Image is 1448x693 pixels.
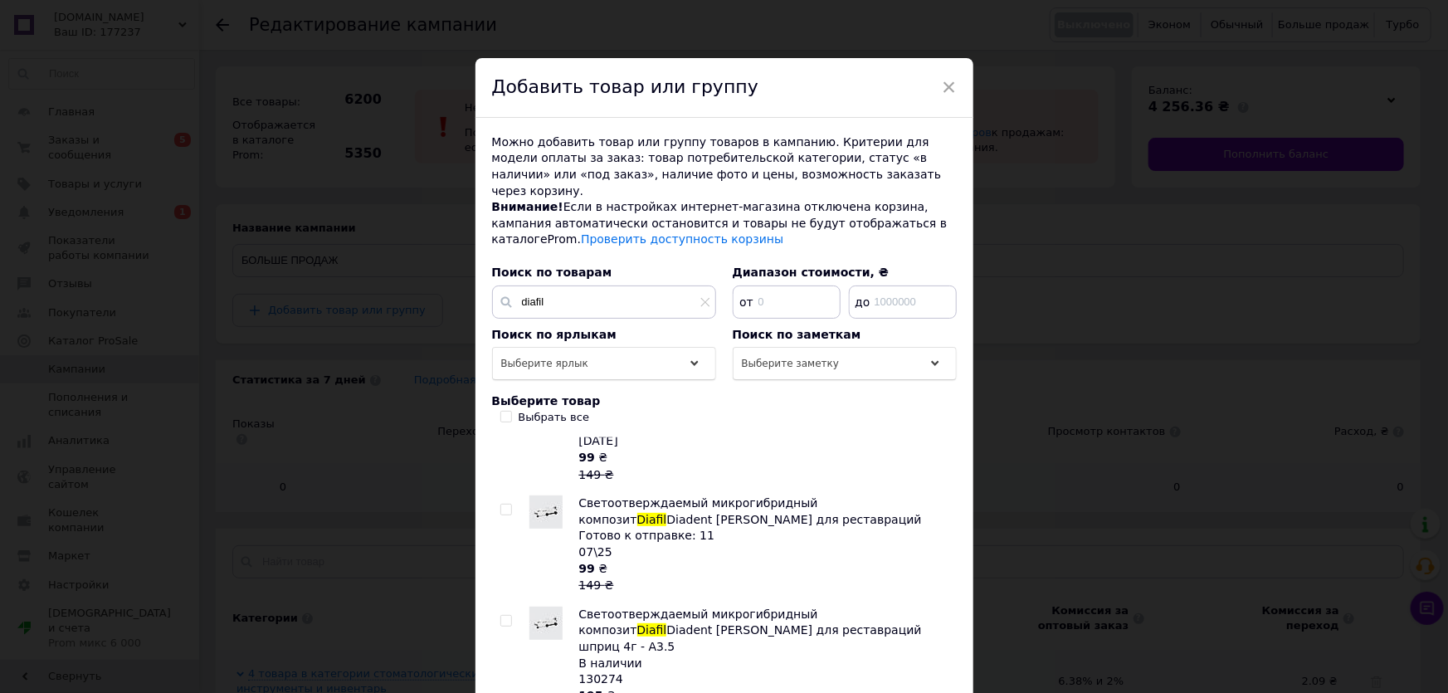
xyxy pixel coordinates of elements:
[501,358,588,369] span: Выберите ярлык
[579,656,948,672] div: В наличии
[579,608,818,637] span: Светоотверждаемый микрогибридный композит
[519,410,590,425] div: Выбрать все
[579,623,922,653] span: Diadent [PERSON_NAME] для реставраций шприц 4г - А3.5
[492,328,617,341] span: Поиск по ярлыкам
[579,578,614,592] span: 149 ₴
[637,513,667,526] span: Diafil
[849,285,957,319] input: 1000000
[579,561,948,594] div: ₴
[492,394,601,408] span: Выберите товар
[733,328,861,341] span: Поиск по заметкам
[637,623,667,637] span: Diafil
[851,294,871,310] span: до
[475,58,973,118] div: Добавить товар или группу
[579,434,618,447] span: [DATE]
[492,200,563,213] span: Внимание!
[579,545,612,559] span: 07\25
[492,199,957,248] div: Если в настройках интернет-магазина отключена корзина, кампания автоматически остановится и товар...
[733,285,841,319] input: 0
[942,73,957,101] span: ×
[742,358,840,369] span: Выберите заметку
[492,266,612,279] span: Поиск по товарам
[581,232,783,246] a: Проверить доступность корзины
[579,528,948,544] div: Готово к отправке: 11
[579,496,818,526] span: Светоотверждаемый микрогибридный композит
[733,266,890,279] span: Диапазон стоимости, ₴
[579,451,595,464] b: 99
[579,450,948,483] div: ₴
[529,607,563,640] img: Светоотверждаемый микрогибридный композит Diafil Diadent Диафил Диадент для реставраций шприц 4г ...
[734,294,755,310] span: от
[579,468,614,481] span: 149 ₴
[492,134,957,199] div: Можно добавить товар или группу товаров в кампанию. Критерии для модели оплаты за заказ: товар по...
[579,672,623,686] span: 130274
[529,495,563,529] img: Светоотверждаемый микрогибридный композит Diafil Diadent Диафил Диадент для реставраций
[666,513,921,526] span: Diadent [PERSON_NAME] для реставраций
[579,562,595,575] b: 99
